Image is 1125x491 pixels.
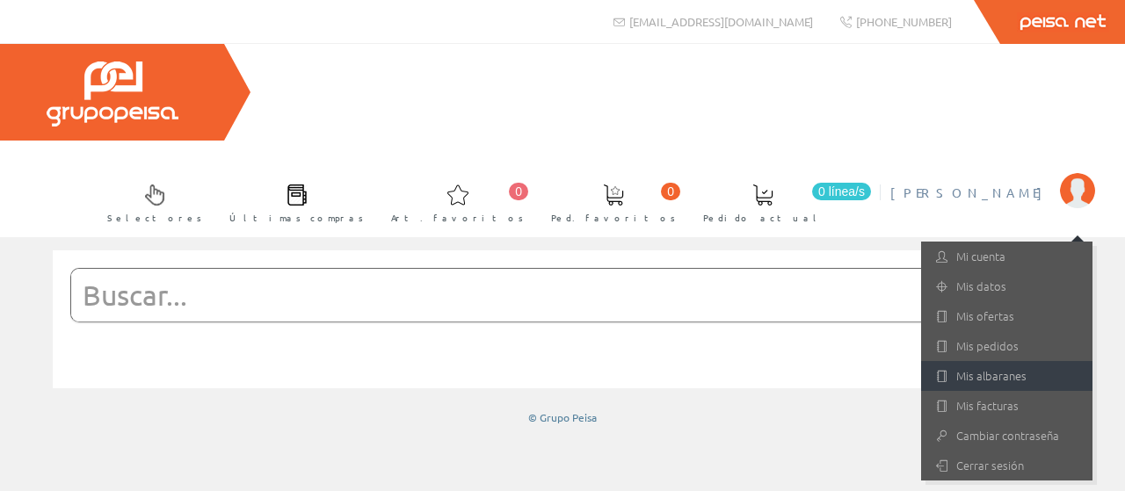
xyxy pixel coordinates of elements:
span: Pedido actual [703,209,823,227]
a: Últimas compras [212,170,373,234]
a: Mis ofertas [921,301,1092,331]
span: Ped. favoritos [551,209,676,227]
span: Art. favoritos [391,209,524,227]
a: Cambiar contraseña [921,421,1092,451]
div: © Grupo Peisa [53,410,1072,425]
span: [PERSON_NAME] [890,184,1051,201]
img: Grupo Peisa [47,61,178,126]
a: [PERSON_NAME] [890,170,1095,186]
a: Selectores [90,170,211,234]
a: Mis pedidos [921,331,1092,361]
input: Buscar... [71,269,1011,321]
a: Mis facturas [921,391,1092,421]
span: [EMAIL_ADDRESS][DOMAIN_NAME] [629,14,813,29]
span: 0 [661,183,680,200]
a: Mi cuenta [921,242,1092,271]
span: [PHONE_NUMBER] [856,14,952,29]
span: 0 línea/s [812,183,871,200]
a: Mis datos [921,271,1092,301]
span: 0 [509,183,528,200]
a: Mis albaranes [921,361,1092,391]
span: Últimas compras [229,209,364,227]
a: Cerrar sesión [921,451,1092,480]
span: Selectores [107,209,202,227]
